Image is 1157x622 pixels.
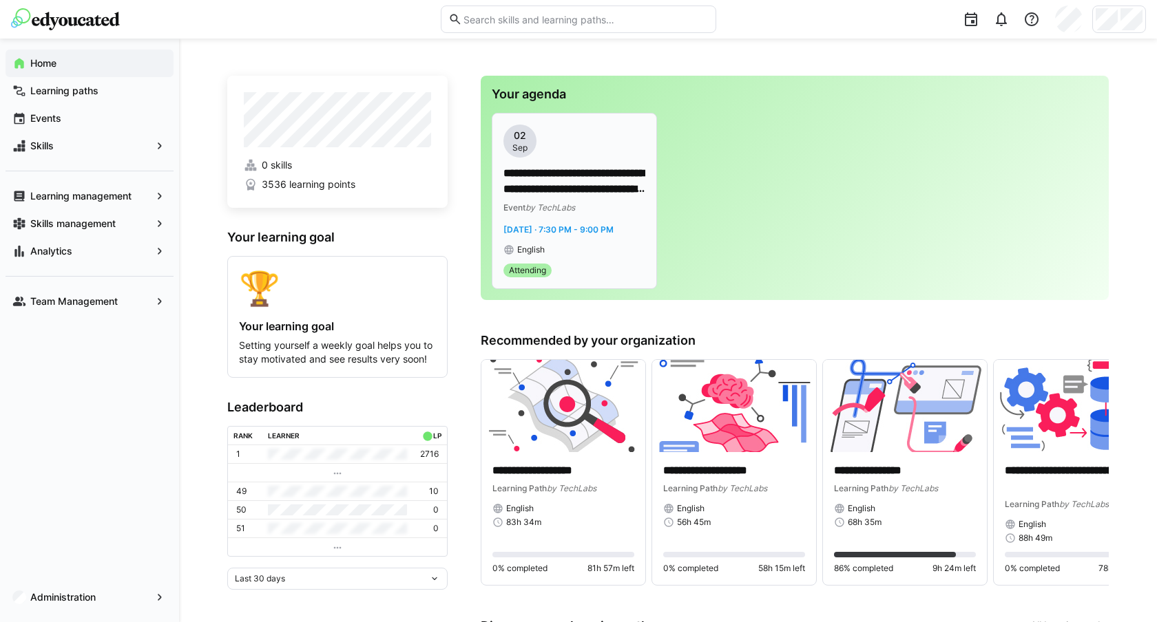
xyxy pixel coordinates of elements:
span: English [848,503,875,514]
span: Learning Path [1005,499,1059,509]
div: Learner [268,431,300,440]
img: image [481,360,645,452]
span: Learning Path [492,483,547,493]
h3: Your agenda [492,87,1098,102]
p: Setting yourself a weekly goal helps you to stay motivated and see results very soon! [239,339,436,366]
h3: Leaderboard [227,400,448,415]
span: by TechLabs [718,483,767,493]
span: 83h 34m [506,517,541,528]
p: 0 [433,504,439,515]
span: 0 skills [262,158,292,172]
span: 02 [514,129,526,142]
span: English [506,503,534,514]
div: Rank [233,431,253,440]
img: image [652,360,816,452]
span: 58h 15m left [758,563,805,574]
span: by TechLabs [1059,499,1109,509]
span: 3536 learning points [262,178,355,191]
div: 🏆 [239,268,436,308]
span: Sep [512,142,528,153]
span: by TechLabs [547,483,596,493]
input: Search skills and learning paths… [462,13,709,25]
p: 10 [429,486,439,497]
span: by TechLabs [888,483,938,493]
span: [DATE] · 7:30 PM - 9:00 PM [503,224,614,235]
p: 49 [236,486,247,497]
span: English [517,244,545,255]
span: English [1019,519,1046,530]
span: Learning Path [663,483,718,493]
p: 51 [236,523,245,534]
a: 0 skills [244,158,431,172]
span: 68h 35m [848,517,882,528]
span: 88h 49m [1019,533,1052,544]
span: by TechLabs [525,202,575,213]
h3: Your learning goal [227,230,448,245]
h4: Your learning goal [239,319,436,333]
p: 1 [236,449,240,460]
p: 0 [433,523,439,534]
span: 0% completed [663,563,718,574]
span: 86% completed [834,563,893,574]
span: Event [503,202,525,213]
span: 9h 24m left [932,563,976,574]
img: image [823,360,987,452]
span: 56h 45m [677,517,711,528]
span: Attending [509,265,546,276]
span: Learning Path [834,483,888,493]
div: LP [433,431,441,440]
span: 0% completed [492,563,548,574]
span: Last 30 days [235,573,285,584]
h3: Recommended by your organization [481,333,1109,348]
span: English [677,503,705,514]
p: 50 [236,504,247,515]
p: 2716 [420,449,439,460]
span: 78h 50m left [1098,563,1147,574]
span: 0% completed [1005,563,1060,574]
span: 81h 57m left [587,563,634,574]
